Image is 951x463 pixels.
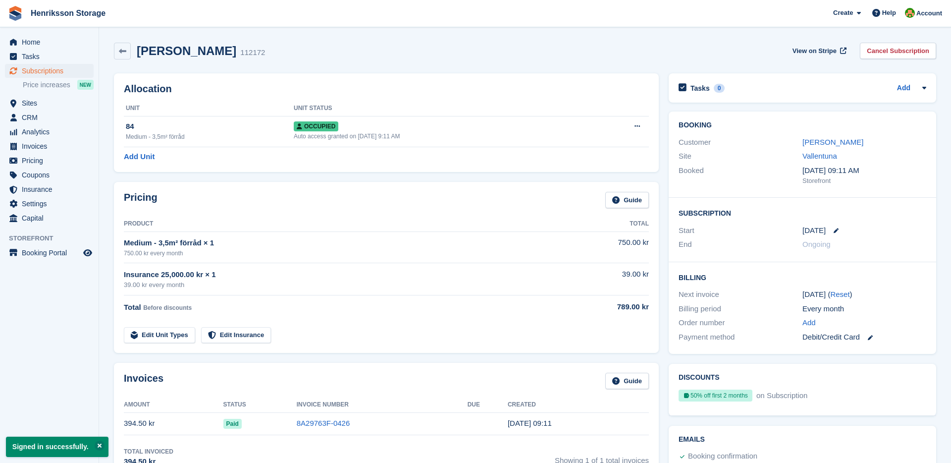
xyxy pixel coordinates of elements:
[679,289,802,300] div: Next invoice
[124,101,294,116] th: Unit
[223,397,297,413] th: Status
[5,50,94,63] a: menu
[679,239,802,250] div: End
[126,121,294,132] div: 84
[22,154,81,168] span: Pricing
[5,168,94,182] a: menu
[8,6,23,21] img: stora-icon-8386f47178a22dfd0bd8f6a31ec36ba5ce8667c1dd55bd0f319d3a0aa187defe.svg
[679,317,802,329] div: Order number
[22,96,81,110] span: Sites
[124,192,158,208] h2: Pricing
[789,43,848,59] a: View on Stripe
[679,225,802,236] div: Start
[916,8,942,18] span: Account
[22,182,81,196] span: Insurance
[860,43,936,59] a: Cancel Subscription
[22,50,81,63] span: Tasks
[124,269,556,281] div: Insurance 25,000.00 kr × 1
[124,237,556,249] div: Medium - 3,5m² förråd × 1
[6,437,108,457] p: Signed in successfully.
[690,84,710,93] h2: Tasks
[5,64,94,78] a: menu
[897,83,910,94] a: Add
[124,303,141,311] span: Total
[124,83,649,95] h2: Allocation
[468,397,508,413] th: Due
[77,80,94,90] div: NEW
[22,35,81,49] span: Home
[714,84,725,93] div: 0
[882,8,896,18] span: Help
[802,165,926,176] div: [DATE] 09:11 AM
[830,290,849,298] a: Reset
[679,332,802,343] div: Payment method
[5,246,94,260] a: menu
[27,5,109,21] a: Henriksson Storage
[22,168,81,182] span: Coupons
[124,373,163,389] h2: Invoices
[605,373,649,389] a: Guide
[688,451,757,463] div: Booking confirmation
[679,151,802,162] div: Site
[679,121,926,129] h2: Booking
[82,247,94,259] a: Preview store
[124,280,556,290] div: 39.00 kr every month
[23,80,70,90] span: Price increases
[556,231,649,263] td: 750.00 kr
[201,327,271,344] a: Edit Insurance
[802,240,831,248] span: Ongoing
[5,111,94,124] a: menu
[5,197,94,211] a: menu
[22,139,81,153] span: Invoices
[679,303,802,315] div: Billing period
[556,263,649,295] td: 39.00 kr
[802,225,826,236] time: 2025-10-03 23:00:00 UTC
[802,138,863,146] a: [PERSON_NAME]
[802,317,816,329] a: Add
[294,132,591,141] div: Auto access granted on [DATE] 9:11 AM
[22,111,81,124] span: CRM
[22,246,81,260] span: Booking Portal
[22,197,81,211] span: Settings
[905,8,915,18] img: Mikael Holmström
[5,154,94,168] a: menu
[5,182,94,196] a: menu
[792,46,837,56] span: View on Stripe
[137,44,236,58] h2: [PERSON_NAME]
[679,374,926,382] h2: Discounts
[508,419,552,427] time: 2025-10-04 07:11:22 UTC
[22,211,81,225] span: Capital
[297,397,468,413] th: Invoice Number
[802,289,926,300] div: [DATE] ( )
[124,216,556,232] th: Product
[679,137,802,148] div: Customer
[5,35,94,49] a: menu
[22,125,81,139] span: Analytics
[556,301,649,313] div: 789.00 kr
[124,447,173,456] div: Total Invoiced
[294,101,591,116] th: Unit Status
[23,79,94,90] a: Price increases NEW
[143,304,192,311] span: Before discounts
[802,152,837,160] a: Vallentuna
[679,390,752,402] div: 50% off first 2 months
[22,64,81,78] span: Subscriptions
[802,332,926,343] div: Debit/Credit Card
[556,216,649,232] th: Total
[124,151,155,163] a: Add Unit
[240,47,265,58] div: 112172
[605,192,649,208] a: Guide
[802,176,926,186] div: Storefront
[9,233,99,243] span: Storefront
[508,397,649,413] th: Created
[754,391,807,400] span: on Subscription
[5,96,94,110] a: menu
[679,165,802,186] div: Booked
[5,211,94,225] a: menu
[5,139,94,153] a: menu
[802,303,926,315] div: Every month
[294,121,338,131] span: Occupied
[679,208,926,218] h2: Subscription
[223,419,242,429] span: Paid
[833,8,853,18] span: Create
